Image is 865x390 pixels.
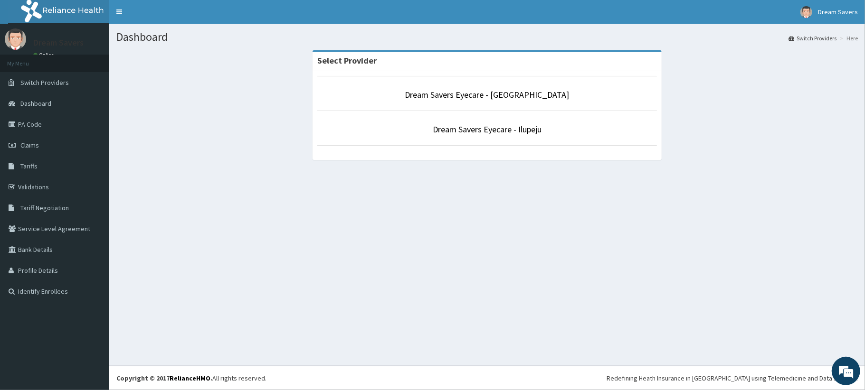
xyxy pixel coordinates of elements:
[116,374,212,382] strong: Copyright © 2017 .
[789,34,836,42] a: Switch Providers
[800,6,812,18] img: User Image
[170,374,210,382] a: RelianceHMO
[5,28,26,50] img: User Image
[433,124,542,135] a: Dream Savers Eyecare - Ilupeju
[20,204,69,212] span: Tariff Negotiation
[837,34,858,42] li: Here
[33,38,84,47] p: Dream Savers
[20,78,69,87] span: Switch Providers
[317,55,377,66] strong: Select Provider
[405,89,570,100] a: Dream Savers Eyecare - [GEOGRAPHIC_DATA]
[116,31,858,43] h1: Dashboard
[20,141,39,149] span: Claims
[33,52,56,58] a: Online
[607,373,858,383] div: Redefining Heath Insurance in [GEOGRAPHIC_DATA] using Telemedicine and Data Science!
[109,366,865,390] footer: All rights reserved.
[20,162,38,170] span: Tariffs
[20,99,51,108] span: Dashboard
[818,8,858,16] span: Dream Savers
